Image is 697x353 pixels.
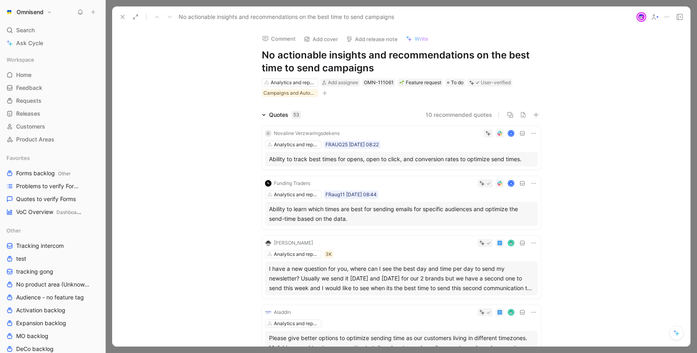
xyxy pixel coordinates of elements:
[451,79,463,87] span: To do
[263,89,317,97] div: Campaigns and Automation reporting
[16,25,35,35] span: Search
[6,226,21,235] span: Other
[16,169,71,178] span: Forms backlog
[274,179,310,187] div: Funding Traders
[6,154,30,162] span: Favorites
[3,6,54,18] button: OmnisendOmnisend
[3,304,102,316] a: Activation backlog
[3,291,102,303] a: Audience - no feature tag
[3,330,102,342] a: MO backlog
[508,241,513,246] img: avatar
[269,154,534,164] div: Ability to track best times for opens, open to click, and conversion rates to optimize send times.
[426,110,492,120] button: 10 recommended quotes
[58,170,71,176] span: Other
[3,95,102,107] a: Requests
[3,317,102,329] a: Expansion backlog
[326,191,377,199] div: FRaug11 [DATE] 08:44
[269,204,534,224] div: Ability to learn which times are best for sending emails for specific audiences and optimize the ...
[3,152,102,164] div: Favorites
[16,135,54,143] span: Product Areas
[16,306,65,314] span: Activation backlog
[364,79,394,87] div: OMN-111061
[3,167,102,179] a: Forms backlogOther
[3,206,102,218] a: VoC OverviewDashboards
[3,82,102,94] a: Feedback
[265,180,271,187] img: logo
[508,310,513,315] img: avatar
[3,224,102,237] div: Other
[269,264,534,293] div: I have a new question for you, where can I see the best day and time per day to send my newslette...
[16,345,54,353] span: DeCo backlog
[56,209,83,215] span: Dashboards
[5,8,13,16] img: Omnisend
[508,181,513,186] div: K
[274,250,319,258] div: Analytics and reports
[6,56,34,64] span: Workspace
[16,332,48,340] span: MO backlog
[3,253,102,265] a: test
[262,49,541,75] h1: No actionable insights and recommendations on the best time to send campaigns
[274,129,340,137] div: Novaline Verzwaringsdekens
[3,180,102,192] a: Problems to verify Forms
[326,141,379,149] div: FRAUG25 [DATE] 08:22
[3,240,102,252] a: Tracking intercom
[3,54,102,66] div: Workspace
[3,266,102,278] a: tracking gong
[17,8,44,16] h1: Omnisend
[16,71,31,79] span: Home
[259,33,299,44] button: Comment
[16,280,91,289] span: No product area (Unknowns)
[16,293,84,301] span: Audience - no feature tag
[16,38,43,48] span: Ask Cycle
[402,33,432,44] button: Write
[265,240,271,246] img: logo
[445,79,465,87] div: To do
[16,110,40,118] span: Releases
[274,141,319,149] div: Analytics and reports
[3,278,102,291] a: No product area (Unknowns)
[3,193,102,205] a: Quotes to verify Forms
[16,123,45,131] span: Customers
[415,35,428,42] span: Write
[399,80,404,85] img: 🌱
[274,308,291,316] div: Aladdin
[3,24,102,36] div: Search
[399,79,441,87] div: Feature request
[274,191,319,199] div: Analytics and reports
[508,131,513,136] div: K
[274,239,313,247] div: [PERSON_NAME]
[300,33,342,45] button: Add cover
[3,108,102,120] a: Releases
[271,79,316,87] div: Analytics and reports
[16,195,76,203] span: Quotes to verify Forms
[3,133,102,145] a: Product Areas
[16,182,81,190] span: Problems to verify Forms
[179,12,394,22] span: No actionable insights and recommendations on the best time to send campaigns
[342,33,401,45] button: Add release note
[16,84,42,92] span: Feedback
[16,268,53,276] span: tracking gong
[3,37,102,49] a: Ask Cycle
[16,242,64,250] span: Tracking intercom
[16,319,66,327] span: Expansion backlog
[274,320,319,328] div: Analytics and reports
[326,250,332,258] div: 3K
[16,255,26,263] span: test
[398,79,443,87] div: 🌱Feature request
[265,130,271,137] div: C
[269,110,301,120] div: Quotes
[16,97,42,105] span: Requests
[292,111,301,119] div: 53
[481,79,511,87] div: User-verified
[259,110,304,120] div: Quotes53
[3,69,102,81] a: Home
[328,79,358,85] span: Add assignee
[265,309,271,316] img: logo
[16,208,81,216] span: VoC Overview
[637,13,645,21] img: avatar
[3,120,102,133] a: Customers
